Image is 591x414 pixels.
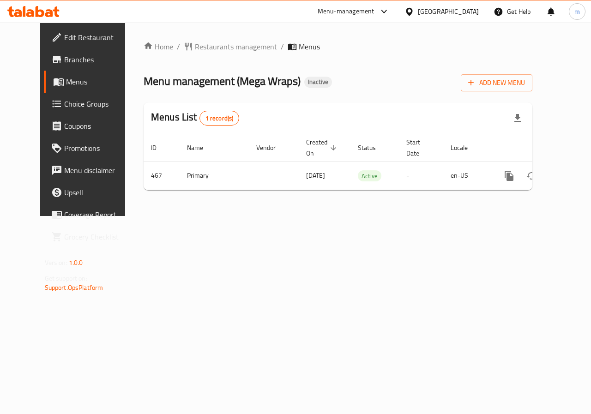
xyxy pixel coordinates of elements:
[418,6,479,17] div: [GEOGRAPHIC_DATA]
[443,162,491,190] td: en-US
[304,77,332,88] div: Inactive
[44,181,139,204] a: Upsell
[177,41,180,52] li: /
[44,48,139,71] a: Branches
[144,71,301,91] span: Menu management ( Mega Wraps )
[64,143,132,154] span: Promotions
[306,169,325,181] span: [DATE]
[69,257,83,269] span: 1.0.0
[299,41,320,52] span: Menus
[45,257,67,269] span: Version:
[304,78,332,86] span: Inactive
[44,26,139,48] a: Edit Restaurant
[281,41,284,52] li: /
[144,162,180,190] td: 467
[151,110,239,126] h2: Menus List
[64,231,132,242] span: Grocery Checklist
[44,115,139,137] a: Coupons
[64,120,132,132] span: Coupons
[64,187,132,198] span: Upsell
[44,226,139,248] a: Grocery Checklist
[45,282,103,294] a: Support.OpsPlatform
[64,98,132,109] span: Choice Groups
[358,142,388,153] span: Status
[44,137,139,159] a: Promotions
[64,165,132,176] span: Menu disclaimer
[358,171,381,181] span: Active
[406,137,432,159] span: Start Date
[256,142,288,153] span: Vendor
[184,41,277,52] a: Restaurants management
[144,41,532,52] nav: breadcrumb
[200,114,239,123] span: 1 record(s)
[64,209,132,220] span: Coverage Report
[66,76,132,87] span: Menus
[44,71,139,93] a: Menus
[498,165,520,187] button: more
[45,272,87,284] span: Get support on:
[180,162,249,190] td: Primary
[461,74,532,91] button: Add New Menu
[451,142,480,153] span: Locale
[468,77,525,89] span: Add New Menu
[574,6,580,17] span: m
[187,142,215,153] span: Name
[44,204,139,226] a: Coverage Report
[306,137,339,159] span: Created On
[44,93,139,115] a: Choice Groups
[151,142,169,153] span: ID
[199,111,240,126] div: Total records count
[520,165,543,187] button: Change Status
[399,162,443,190] td: -
[195,41,277,52] span: Restaurants management
[44,159,139,181] a: Menu disclaimer
[64,54,132,65] span: Branches
[64,32,132,43] span: Edit Restaurant
[507,107,529,129] div: Export file
[144,41,173,52] a: Home
[318,6,374,17] div: Menu-management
